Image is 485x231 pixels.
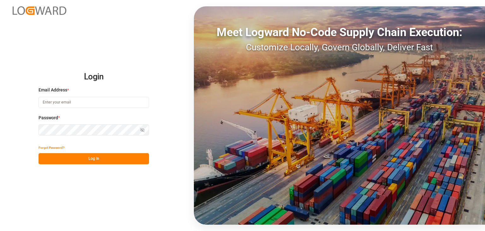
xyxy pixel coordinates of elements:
[39,115,58,121] span: Password
[39,67,149,87] h2: Login
[194,41,485,54] div: Customize Locally, Govern Globally, Deliver Fast
[39,153,149,164] button: Log In
[39,97,149,108] input: Enter your email
[194,24,485,41] div: Meet Logward No-Code Supply Chain Execution:
[39,87,67,93] span: Email Address
[13,6,66,15] img: Logward_new_orange.png
[39,142,64,153] button: Forgot Password?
